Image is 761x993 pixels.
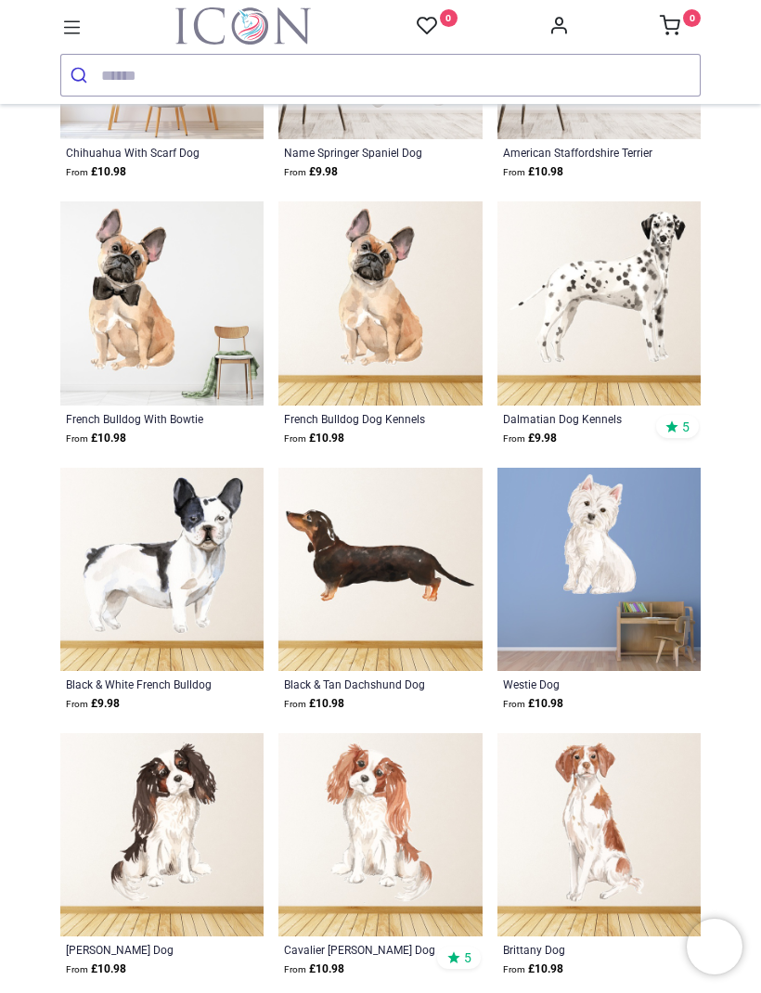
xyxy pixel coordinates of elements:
a: 0 [417,15,458,38]
strong: £ 10.98 [503,163,563,181]
a: Black & White French Bulldog Dog [66,677,220,691]
a: Logo of Icon Wall Stickers [175,7,311,45]
span: From [284,433,306,444]
span: From [284,699,306,709]
a: French Bulldog With Bowtie Dog Kennels Grooming [66,411,220,426]
a: [PERSON_NAME] Dog [66,942,220,957]
a: Name Springer Spaniel Dog Kennels Grooming [284,145,438,160]
a: Black & Tan Dachshund Dog [284,677,438,691]
a: Westie Dog [503,677,657,691]
img: Icon Wall Stickers [175,7,311,45]
strong: £ 9.98 [66,695,120,713]
strong: £ 9.98 [503,430,557,447]
strong: £ 10.98 [284,961,344,978]
img: Black & White French Bulldog Dog Wall Sticker [60,468,264,671]
a: Chihuahua With Scarf Dog Kennels Grooming [66,145,220,160]
a: Account Info [548,20,569,35]
span: From [503,964,525,974]
strong: £ 10.98 [284,430,344,447]
img: King Charles Spaniel Dog Wall Sticker [60,733,264,936]
span: 5 [682,419,690,435]
a: 0 [660,20,701,35]
a: Brittany Dog [503,942,657,957]
a: Dalmatian Dog Kennels Grooming [503,411,657,426]
strong: £ 10.98 [503,961,563,978]
span: From [503,167,525,177]
span: From [66,964,88,974]
strong: £ 9.98 [284,163,338,181]
a: Cavalier [PERSON_NAME] Dog [284,942,438,957]
strong: £ 10.98 [503,695,563,713]
span: From [503,433,525,444]
a: American Staffordshire Terrier Dog Kennels Grooming [503,145,657,160]
img: Cavalier King Charles Spaniel Dog Wall Sticker [278,733,482,936]
span: From [284,964,306,974]
span: From [66,699,88,709]
sup: 0 [683,9,701,27]
span: 5 [464,949,471,966]
img: Brittany Dog Wall Sticker [497,733,701,936]
img: French Bulldog With Bowtie Dog Kennels Grooming Wall Sticker [60,201,264,405]
strong: £ 10.98 [66,430,126,447]
span: From [503,699,525,709]
strong: £ 10.98 [66,961,126,978]
img: Westie Dog Wall Sticker [497,468,701,671]
span: From [66,433,88,444]
span: From [284,167,306,177]
a: French Bulldog Dog Kennels Grooming [284,411,438,426]
img: French Bulldog Dog Kennels Grooming Wall Sticker [278,201,482,405]
strong: £ 10.98 [66,163,126,181]
strong: £ 10.98 [284,695,344,713]
button: Submit [61,55,101,96]
sup: 0 [440,9,458,27]
img: Black & Tan Dachshund Dog Wall Sticker [278,468,482,671]
iframe: Brevo live chat [687,919,742,974]
img: Dalmatian Dog Kennels Grooming Wall Sticker [497,201,701,405]
span: From [66,167,88,177]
